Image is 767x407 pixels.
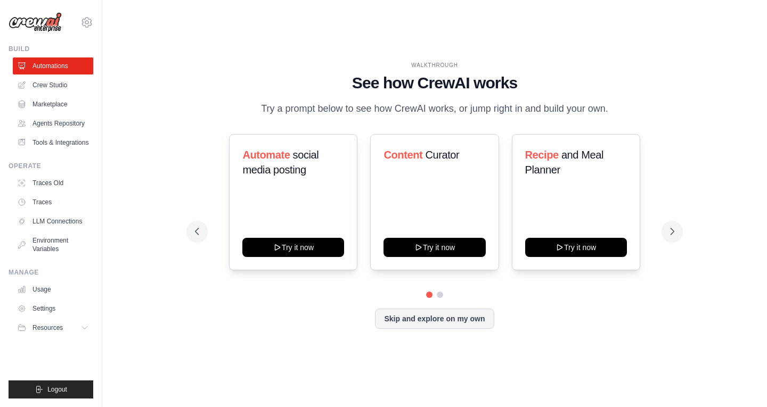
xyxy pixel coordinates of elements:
button: Resources [13,319,93,336]
a: Environment Variables [13,232,93,258]
img: Logo [9,12,62,32]
button: Skip and explore on my own [375,309,494,329]
button: Try it now [242,238,344,257]
span: Curator [425,149,459,161]
span: social media posting [242,149,319,176]
button: Try it now [525,238,627,257]
div: Manage [9,268,93,277]
span: Resources [32,323,63,332]
a: Automations [13,57,93,74]
a: Agents Repository [13,115,93,132]
a: Marketplace [13,96,93,113]
span: Recipe [525,149,559,161]
a: Settings [13,300,93,317]
div: WALKTHROUGH [195,61,674,69]
span: Logout [47,385,67,394]
a: Traces Old [13,175,93,192]
div: Build [9,45,93,53]
a: Usage [13,281,93,298]
div: Operate [9,162,93,170]
h1: See how CrewAI works [195,73,674,93]
a: LLM Connections [13,213,93,230]
p: Try a prompt below to see how CrewAI works, or jump right in and build your own. [256,101,614,117]
button: Try it now [383,238,485,257]
span: Content [383,149,422,161]
span: and Meal Planner [525,149,603,176]
button: Logout [9,380,93,398]
a: Tools & Integrations [13,134,93,151]
a: Traces [13,194,93,211]
span: Automate [242,149,290,161]
a: Crew Studio [13,77,93,94]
